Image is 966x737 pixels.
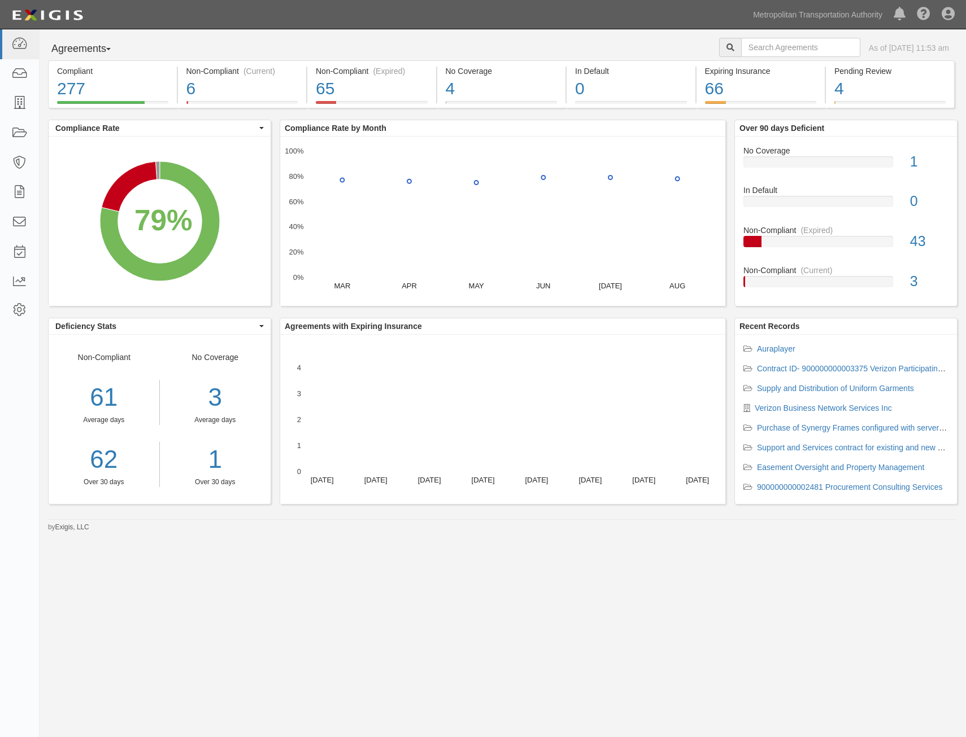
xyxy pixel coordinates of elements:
div: Average days [49,415,159,425]
div: Over 30 days [49,477,159,487]
text: AUG [669,282,685,290]
div: Compliant [57,65,168,77]
div: No Coverage [735,145,957,156]
a: Non-Compliant(Expired)43 [743,225,948,265]
text: 40% [289,222,303,231]
div: In Default [735,185,957,196]
div: 4 [446,77,558,101]
a: Non-Compliant(Expired)65 [307,101,436,110]
b: Over 90 days Deficient [739,124,824,133]
a: Metropolitan Transportation Authority [747,3,888,26]
a: Pending Review4 [826,101,955,110]
text: 60% [289,197,303,205]
div: Average days [168,415,263,425]
text: [DATE] [686,476,709,484]
div: Non-Compliant [49,352,160,487]
text: [DATE] [364,476,388,484]
img: logo-5460c22ac91f19d4615b14bd174203de0afe785f0fc80cf4dbbc73dc1793850b.png [8,5,86,25]
div: In Default [575,65,687,77]
div: (Current) [800,265,832,276]
a: Supply and Distribution of Uniform Garments [757,384,914,393]
div: As of [DATE] 11:53 am [869,42,949,54]
a: No Coverage1 [743,145,948,185]
a: 900000000002481 Procurement Consulting Services [757,482,942,492]
b: Compliance Rate by Month [285,124,386,133]
text: 4 [297,363,301,372]
div: Non-Compliant [735,265,957,276]
input: Search Agreements [741,38,860,57]
div: (Expired) [373,65,405,77]
div: Pending Review [834,65,946,77]
div: 43 [902,231,957,252]
a: Easement Oversight and Property Management [757,463,925,472]
button: Agreements [48,38,133,60]
div: 6 [186,77,298,101]
a: Expiring Insurance66 [697,101,825,110]
div: Non-Compliant [735,225,957,236]
text: 2 [297,415,301,424]
a: No Coverage4 [437,101,566,110]
text: 0 [297,467,301,476]
a: In Default0 [743,185,948,225]
span: Deficiency Stats [55,321,256,332]
div: (Expired) [800,225,833,236]
a: Verizon Business Network Services Inc [755,403,892,413]
text: 1 [297,441,301,450]
button: Deficiency Stats [49,318,271,334]
svg: A chart. [280,137,725,306]
div: Non-Compliant (Expired) [316,65,428,77]
div: 79% [134,200,193,241]
text: APR [402,282,417,290]
text: MAR [334,282,350,290]
div: Non-Compliant (Current) [186,65,298,77]
div: No Coverage [446,65,558,77]
text: 3 [297,389,301,398]
svg: A chart. [280,335,725,504]
div: (Current) [243,65,275,77]
div: 0 [902,191,957,212]
a: 62 [49,442,159,477]
div: 3 [168,380,263,415]
a: Non-Compliant(Current)6 [178,101,307,110]
text: MAY [469,282,485,290]
a: Exigis, LLC [55,523,89,531]
div: 4 [834,77,946,101]
small: by [48,523,89,532]
text: [DATE] [632,476,655,484]
text: [DATE] [472,476,495,484]
text: [DATE] [578,476,602,484]
text: 0% [293,273,304,282]
text: JUN [536,282,550,290]
div: 1 [168,442,263,477]
button: Compliance Rate [49,120,271,136]
div: 3 [902,271,957,292]
div: 65 [316,77,428,101]
text: [DATE] [599,282,622,290]
div: 1 [902,152,957,172]
div: 277 [57,77,168,101]
b: Agreements with Expiring Insurance [285,322,422,331]
text: 80% [289,172,303,181]
div: 61 [49,380,159,415]
text: [DATE] [418,476,441,484]
text: 20% [289,248,303,256]
i: Help Center - Complianz [917,8,930,21]
text: [DATE] [311,476,334,484]
text: [DATE] [525,476,548,484]
a: Non-Compliant(Current)3 [743,265,948,296]
a: Auraplayer [757,344,795,353]
a: Compliant277 [48,101,177,110]
span: Compliance Rate [55,122,256,134]
svg: A chart. [49,137,271,306]
text: 100% [285,147,304,155]
b: Recent Records [739,322,800,331]
div: 66 [705,77,817,101]
div: Expiring Insurance [705,65,817,77]
div: No Coverage [160,352,271,487]
a: In Default0 [567,101,695,110]
div: 0 [575,77,687,101]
